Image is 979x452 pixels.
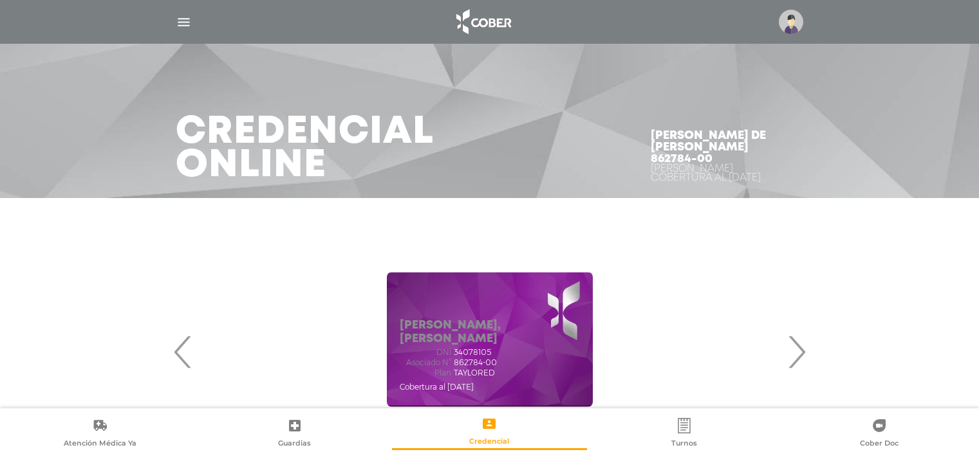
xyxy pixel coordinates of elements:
[400,319,580,347] h5: [PERSON_NAME], [PERSON_NAME]
[449,6,517,37] img: logo_cober_home-white.png
[781,417,976,450] a: Cober Doc
[784,317,809,386] span: Next
[400,358,451,367] span: Asociado N°
[400,348,451,357] span: DNI
[651,130,803,165] h4: [PERSON_NAME] De [PERSON_NAME] 862784-00
[176,116,434,183] h3: Credencial Online
[278,438,311,450] span: Guardias
[454,348,491,357] span: 34078105
[171,317,196,386] span: Previous
[454,368,495,377] span: TAYLORED
[651,165,803,183] div: [PERSON_NAME] Cobertura al [DATE]
[176,14,192,30] img: Cober_menu-lines-white.svg
[671,438,697,450] span: Turnos
[454,358,497,367] span: 862784-00
[860,438,899,450] span: Cober Doc
[587,417,782,450] a: Turnos
[400,368,451,377] span: Plan
[392,415,587,448] a: Credencial
[198,417,393,450] a: Guardias
[64,438,136,450] span: Atención Médica Ya
[3,417,198,450] a: Atención Médica Ya
[400,382,474,392] span: Cobertura al [DATE]
[469,437,509,448] span: Credencial
[779,10,803,34] img: profile-placeholder.svg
